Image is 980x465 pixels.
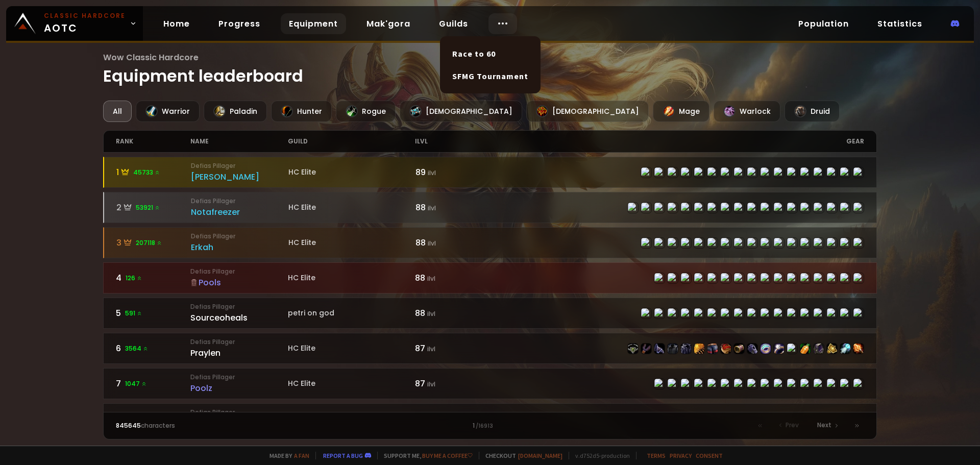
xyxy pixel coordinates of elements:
[288,273,415,283] div: HC Elite
[415,377,490,390] div: 87
[103,262,877,293] a: 4126 Defias PillagerPoolsHC Elite88 ilvlitem-22506item-22943item-22507item-22504item-22510item-22...
[288,343,415,354] div: HC Elite
[707,344,718,354] img: item-22513
[670,452,692,459] a: Privacy
[190,347,288,359] div: Praylen
[288,167,415,178] div: HC Elite
[271,101,332,122] div: Hunter
[377,452,473,459] span: Support me,
[415,342,490,355] div: 87
[44,11,126,36] span: AOTC
[721,344,731,354] img: item-22516
[790,13,857,34] a: Population
[415,307,490,320] div: 88
[427,380,435,388] small: ilvl
[358,13,419,34] a: Mak'gora
[191,232,288,241] small: Defias Pillager
[428,239,436,248] small: ilvl
[281,13,346,34] a: Equipment
[814,344,824,354] img: item-21583
[800,344,811,354] img: item-11122
[490,131,864,152] div: gear
[116,307,191,320] div: 5
[191,241,288,254] div: Erkah
[817,421,831,430] span: Next
[103,227,877,258] a: 3207118 Defias PillagerErkahHC Elite88 ilvlitem-22498item-23057item-22983item-17723item-22496item...
[288,237,415,248] div: HC Elite
[653,101,709,122] div: Mage
[103,101,132,122] div: All
[336,101,396,122] div: Rogue
[747,344,757,354] img: item-22517
[204,101,267,122] div: Paladin
[422,452,473,459] a: Buy me a coffee
[415,131,490,152] div: ilvl
[427,309,435,318] small: ilvl
[125,309,142,318] span: 591
[288,131,415,152] div: guild
[288,202,415,213] div: HC Elite
[103,51,877,64] span: Wow Classic Hardcore
[400,101,522,122] div: [DEMOGRAPHIC_DATA]
[786,421,799,430] span: Prev
[853,344,864,354] img: item-19367
[734,344,744,354] img: item-22519
[641,344,651,354] img: item-21712
[446,65,534,87] a: SFMG Tournament
[103,368,877,399] a: 71047 Defias PillagerPoolzHC Elite87 ilvlitem-22506item-22943item-22507item-22504item-22510item-2...
[116,131,191,152] div: rank
[6,6,143,41] a: Classic HardcoreAOTC
[681,344,691,354] img: item-22512
[263,452,309,459] span: Made by
[116,166,191,179] div: 1
[103,403,877,434] a: 85760 Defias PillagerHopemageHC Elite87 ilvlitem-22498item-21608item-22499item-6795item-22496item...
[694,344,704,354] img: item-22518
[190,382,288,395] div: Poolz
[191,161,288,170] small: Defias Pillager
[415,236,491,249] div: 88
[428,204,436,212] small: ilvl
[190,131,288,152] div: name
[190,302,288,311] small: Defias Pillager
[427,345,435,353] small: ilvl
[323,452,363,459] a: Report a bug
[294,452,309,459] a: a fan
[116,421,141,430] span: 845645
[125,379,147,388] span: 1047
[190,337,288,347] small: Defias Pillager
[136,101,200,122] div: Warrior
[288,378,415,389] div: HC Elite
[116,377,191,390] div: 7
[103,333,877,364] a: 63564 Defias PillagerPraylenHC Elite87 ilvlitem-22514item-21712item-22515item-3427item-22512item-...
[415,272,490,284] div: 88
[126,274,142,283] span: 126
[190,276,288,289] div: Pools
[476,422,493,430] small: / 16913
[116,201,191,214] div: 2
[446,42,534,65] a: Race to 60
[44,11,126,20] small: Classic Hardcore
[116,342,191,355] div: 6
[125,344,149,353] span: 3564
[210,13,268,34] a: Progress
[190,408,288,417] small: Defias Pillager
[136,238,162,248] span: 207118
[190,373,288,382] small: Defias Pillager
[785,101,840,122] div: Druid
[103,157,877,188] a: 145733 Defias Pillager[PERSON_NAME]HC Elite89 ilvlitem-22498item-23057item-22499item-4335item-224...
[427,274,435,283] small: ilvl
[428,168,436,177] small: ilvl
[696,452,723,459] a: Consent
[288,308,415,319] div: petri on god
[840,344,850,354] img: item-23048
[116,272,191,284] div: 4
[518,452,562,459] a: [DOMAIN_NAME]
[136,203,160,212] span: 53921
[103,192,877,223] a: 253921 Defias PillagerNotafreezerHC Elite88 ilvlitem-22498item-23057item-22983item-2575item-22496...
[190,311,288,324] div: Sourceoheals
[303,421,677,430] div: 1
[155,13,198,34] a: Home
[133,168,160,177] span: 45733
[774,344,784,354] img: item-19382
[415,166,491,179] div: 89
